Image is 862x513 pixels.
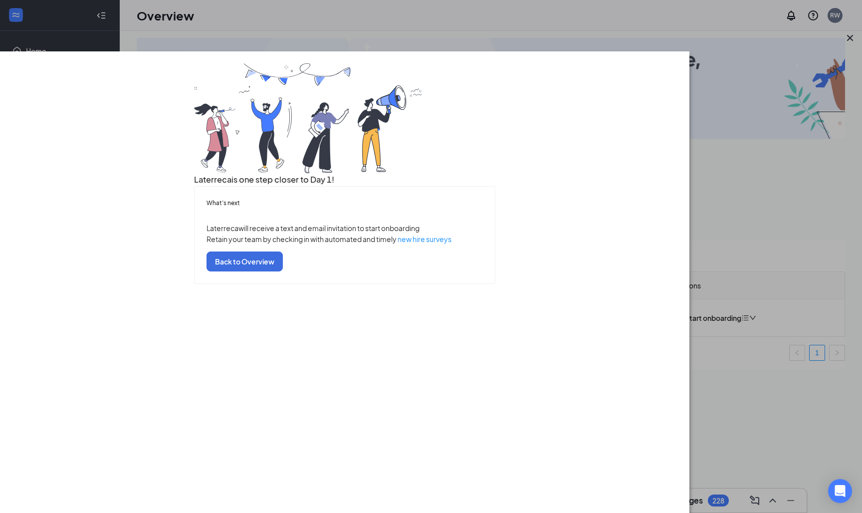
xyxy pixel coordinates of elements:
img: you are all set [194,63,424,173]
p: Laterreca will receive a text and email invitation to start onboarding [207,223,483,234]
div: Open Intercom Messenger [828,479,852,503]
button: Back to Overview [207,252,283,271]
h3: Laterreca is one step closer to Day 1! [194,173,495,186]
a: new hire surveys [398,235,451,244]
p: Retain your team by checking in with automated and timely [207,234,483,245]
h5: What’s next [207,199,483,208]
